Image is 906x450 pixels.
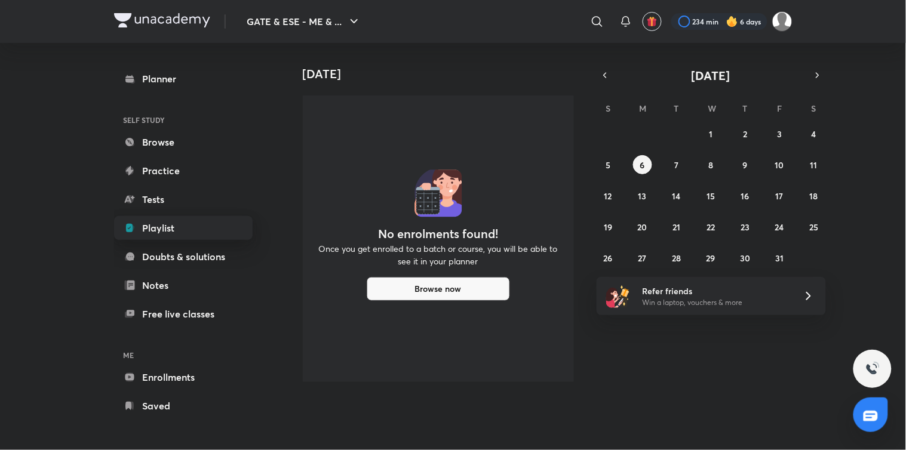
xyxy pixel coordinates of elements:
[114,110,253,130] h6: SELF STUDY
[598,217,618,236] button: October 19, 2025
[673,221,681,233] abbr: October 21, 2025
[317,242,560,267] p: Once you get enrolled to a batch or course, you will be able to see it in your planner
[672,252,681,264] abbr: October 28, 2025
[770,124,789,143] button: October 3, 2025
[114,216,253,240] a: Playlist
[810,159,818,171] abbr: October 11, 2025
[633,217,652,236] button: October 20, 2025
[114,67,253,91] a: Planner
[642,285,789,297] h6: Refer friends
[114,394,253,418] a: Saved
[775,221,784,233] abbr: October 24, 2025
[770,155,789,174] button: October 10, 2025
[701,155,720,174] button: October 8, 2025
[613,67,809,84] button: [DATE]
[606,284,630,308] img: referral
[114,13,210,27] img: Company Logo
[741,221,750,233] abbr: October 23, 2025
[638,190,647,202] abbr: October 13, 2025
[633,155,652,174] button: October 6, 2025
[707,221,715,233] abbr: October 22, 2025
[606,103,610,114] abbr: Sunday
[114,245,253,269] a: Doubts & solutions
[598,155,618,174] button: October 5, 2025
[640,159,645,171] abbr: October 6, 2025
[114,273,253,297] a: Notes
[114,187,253,211] a: Tests
[804,217,824,236] button: October 25, 2025
[114,365,253,389] a: Enrollments
[667,217,686,236] button: October 21, 2025
[810,190,818,202] abbr: October 18, 2025
[643,12,662,31] button: avatar
[701,186,720,205] button: October 15, 2025
[638,221,647,233] abbr: October 20, 2025
[640,103,647,114] abbr: Monday
[770,186,789,205] button: October 17, 2025
[707,252,715,264] abbr: October 29, 2025
[604,252,613,264] abbr: October 26, 2025
[812,128,816,140] abbr: October 4, 2025
[606,159,610,171] abbr: October 5, 2025
[701,248,720,267] button: October 29, 2025
[776,190,784,202] abbr: October 17, 2025
[804,155,824,174] button: October 11, 2025
[367,277,510,301] button: Browse now
[604,221,612,233] abbr: October 19, 2025
[647,16,658,27] img: avatar
[709,128,712,140] abbr: October 1, 2025
[743,103,748,114] abbr: Thursday
[777,103,782,114] abbr: Friday
[812,103,816,114] abbr: Saturday
[770,217,789,236] button: October 24, 2025
[865,362,880,376] img: ttu
[642,297,789,308] p: Win a laptop, vouchers & more
[667,248,686,267] button: October 28, 2025
[736,248,755,267] button: October 30, 2025
[736,124,755,143] button: October 2, 2025
[114,13,210,30] a: Company Logo
[804,186,824,205] button: October 18, 2025
[240,10,368,33] button: GATE & ESE - ME & ...
[775,252,784,264] abbr: October 31, 2025
[692,67,730,84] span: [DATE]
[672,190,681,202] abbr: October 14, 2025
[809,221,818,233] abbr: October 25, 2025
[736,217,755,236] button: October 23, 2025
[378,227,498,241] h4: No enrolments found!
[598,186,618,205] button: October 12, 2025
[777,128,782,140] abbr: October 3, 2025
[804,124,824,143] button: October 4, 2025
[638,252,647,264] abbr: October 27, 2025
[114,130,253,154] a: Browse
[604,190,612,202] abbr: October 12, 2025
[675,159,679,171] abbr: October 7, 2025
[674,103,679,114] abbr: Tuesday
[667,155,686,174] button: October 7, 2025
[667,186,686,205] button: October 14, 2025
[708,103,716,114] abbr: Wednesday
[707,190,715,202] abbr: October 15, 2025
[743,159,748,171] abbr: October 9, 2025
[736,155,755,174] button: October 9, 2025
[114,345,253,365] h6: ME
[772,11,793,32] img: Sujay Saha
[740,252,750,264] abbr: October 30, 2025
[598,248,618,267] button: October 26, 2025
[701,124,720,143] button: October 1, 2025
[726,16,738,27] img: streak
[633,186,652,205] button: October 13, 2025
[303,67,583,81] h4: [DATE]
[114,159,253,183] a: Practice
[743,128,747,140] abbr: October 2, 2025
[775,159,784,171] abbr: October 10, 2025
[701,217,720,236] button: October 22, 2025
[114,302,253,326] a: Free live classes
[414,169,462,217] img: No events
[741,190,750,202] abbr: October 16, 2025
[770,248,789,267] button: October 31, 2025
[633,248,652,267] button: October 27, 2025
[736,186,755,205] button: October 16, 2025
[708,159,713,171] abbr: October 8, 2025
